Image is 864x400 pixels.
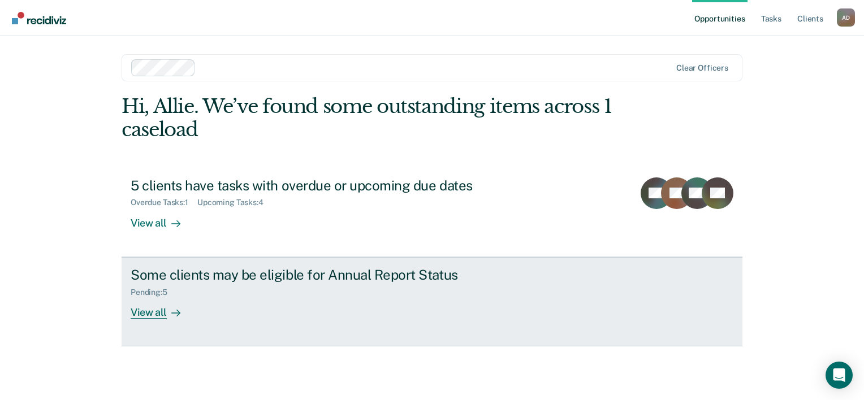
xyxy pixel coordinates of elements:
[131,177,528,194] div: 5 clients have tasks with overdue or upcoming due dates
[676,63,728,73] div: Clear officers
[837,8,855,27] button: Profile dropdown button
[131,267,528,283] div: Some clients may be eligible for Annual Report Status
[122,168,742,257] a: 5 clients have tasks with overdue or upcoming due datesOverdue Tasks:1Upcoming Tasks:4View all
[122,257,742,346] a: Some clients may be eligible for Annual Report StatusPending:5View all
[826,362,853,389] div: Open Intercom Messenger
[131,297,194,319] div: View all
[12,12,66,24] img: Recidiviz
[122,95,618,141] div: Hi, Allie. We’ve found some outstanding items across 1 caseload
[837,8,855,27] div: A D
[131,207,194,229] div: View all
[197,198,273,207] div: Upcoming Tasks : 4
[131,198,197,207] div: Overdue Tasks : 1
[131,288,176,297] div: Pending : 5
